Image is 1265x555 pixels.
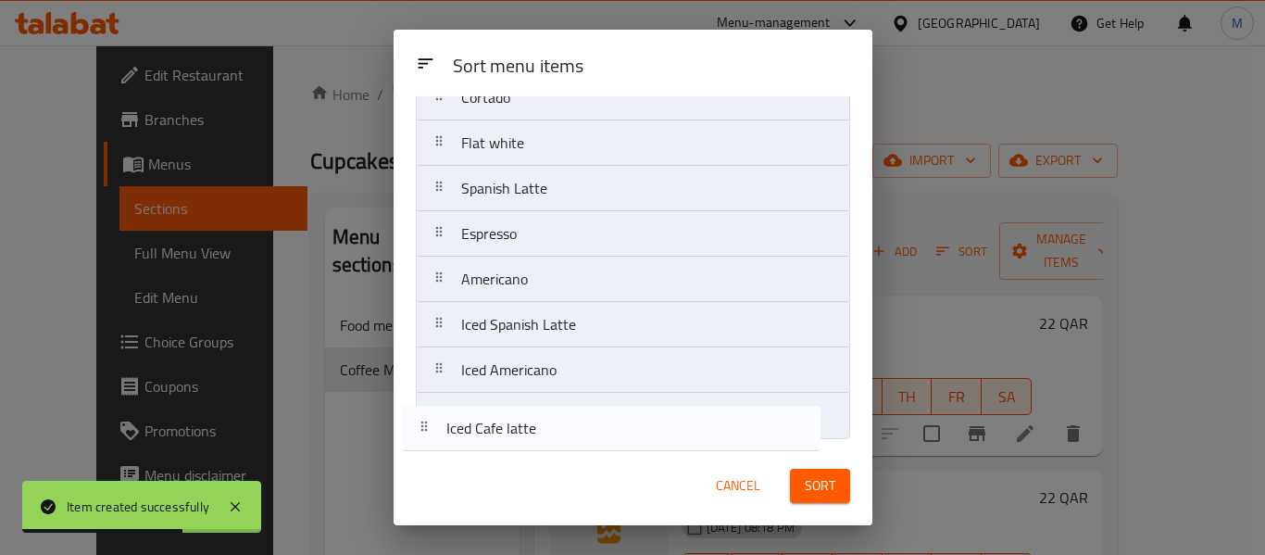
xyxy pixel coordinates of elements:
[790,469,850,503] button: Sort
[716,474,760,498] span: Cancel
[445,46,858,88] div: Sort menu items
[805,474,835,498] span: Sort
[67,497,209,517] div: Item created successfully
[708,469,768,503] button: Cancel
